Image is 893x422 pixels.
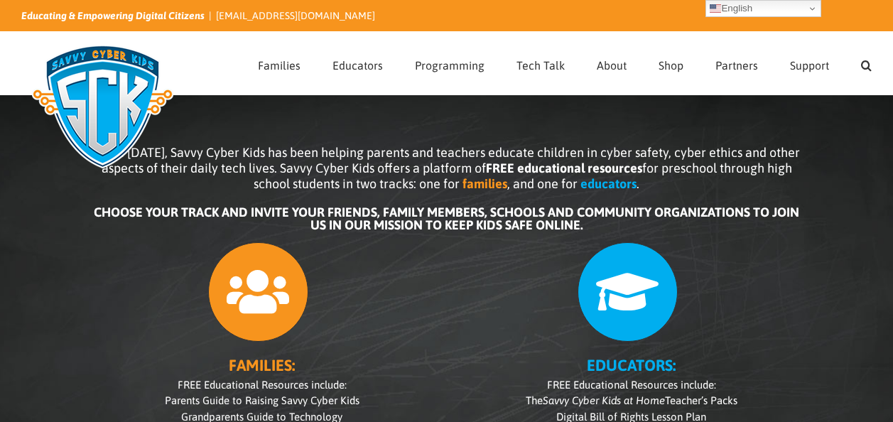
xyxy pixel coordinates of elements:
[790,60,829,71] span: Support
[415,60,485,71] span: Programming
[597,32,627,94] a: About
[597,60,627,71] span: About
[547,379,716,391] span: FREE Educational Resources include:
[790,32,829,94] a: Support
[216,10,375,21] a: [EMAIL_ADDRESS][DOMAIN_NAME]
[580,176,637,191] b: educators
[332,60,383,71] span: Educators
[710,3,721,14] img: en
[21,10,205,21] i: Educating & Empowering Digital Citizens
[637,176,639,191] span: .
[587,356,676,374] b: EDUCATORS:
[507,176,578,191] span: , and one for
[258,32,872,94] nav: Main Menu
[229,356,295,374] b: FAMILIES:
[415,32,485,94] a: Programming
[659,32,683,94] a: Shop
[178,379,347,391] span: FREE Educational Resources include:
[516,32,565,94] a: Tech Talk
[659,60,683,71] span: Shop
[258,32,301,94] a: Families
[165,394,359,406] span: Parents Guide to Raising Savvy Cyber Kids
[332,32,383,94] a: Educators
[462,176,507,191] b: families
[715,32,758,94] a: Partners
[258,60,301,71] span: Families
[94,205,799,232] b: CHOOSE YOUR TRACK AND INVITE YOUR FRIENDS, FAMILY MEMBERS, SCHOOLS AND COMMUNITY ORGANIZATIONS TO...
[861,32,872,94] a: Search
[21,36,184,178] img: Savvy Cyber Kids Logo
[543,394,665,406] i: Savvy Cyber Kids at Home
[94,145,800,191] span: Since [DATE], Savvy Cyber Kids has been helping parents and teachers educate children in cyber sa...
[516,60,565,71] span: Tech Talk
[526,394,737,406] span: The Teacher’s Packs
[486,161,642,175] b: FREE educational resources
[715,60,758,71] span: Partners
